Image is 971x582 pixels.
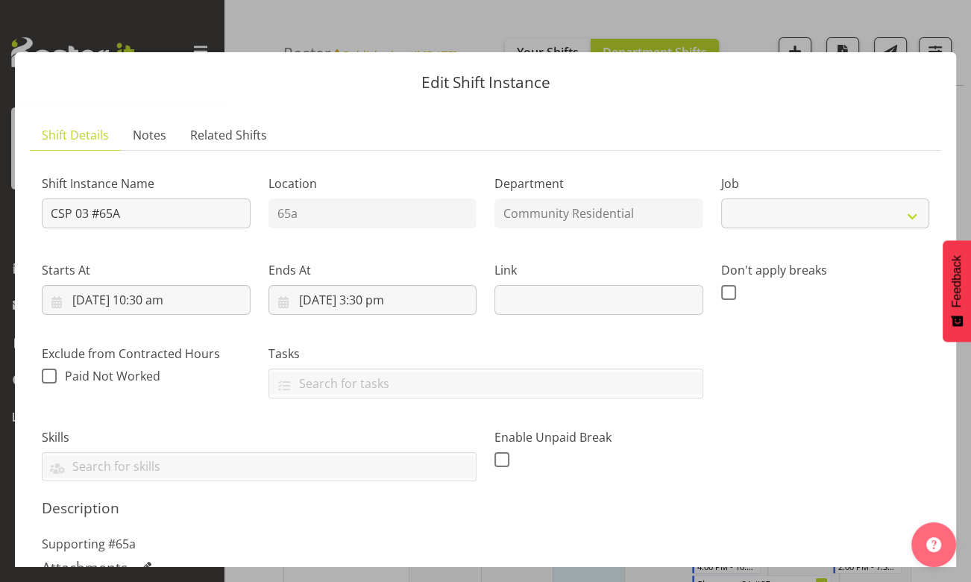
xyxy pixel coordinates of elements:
[494,428,703,446] label: Enable Unpaid Break
[42,535,929,553] p: Supporting #65a
[42,428,477,446] label: Skills
[42,198,251,228] input: Shift Instance Name
[43,455,476,478] input: Search for skills
[494,175,703,193] label: Department
[721,175,930,193] label: Job
[950,255,964,307] span: Feedback
[65,368,160,384] span: Paid Not Worked
[42,261,251,279] label: Starts At
[42,285,251,315] input: Click to select...
[30,75,941,90] p: Edit Shift Instance
[133,126,166,144] span: Notes
[268,345,703,363] label: Tasks
[721,261,930,279] label: Don't apply breaks
[42,345,251,363] label: Exclude from Contracted Hours
[190,126,267,144] span: Related Shifts
[42,175,251,193] label: Shift Instance Name
[943,240,971,342] button: Feedback - Show survey
[494,261,703,279] label: Link
[42,559,128,577] h5: Attachments
[926,537,941,552] img: help-xxl-2.png
[42,499,929,517] h5: Description
[268,285,477,315] input: Click to select...
[268,261,477,279] label: Ends At
[269,372,703,395] input: Search for tasks
[268,175,477,193] label: Location
[42,126,109,144] span: Shift Details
